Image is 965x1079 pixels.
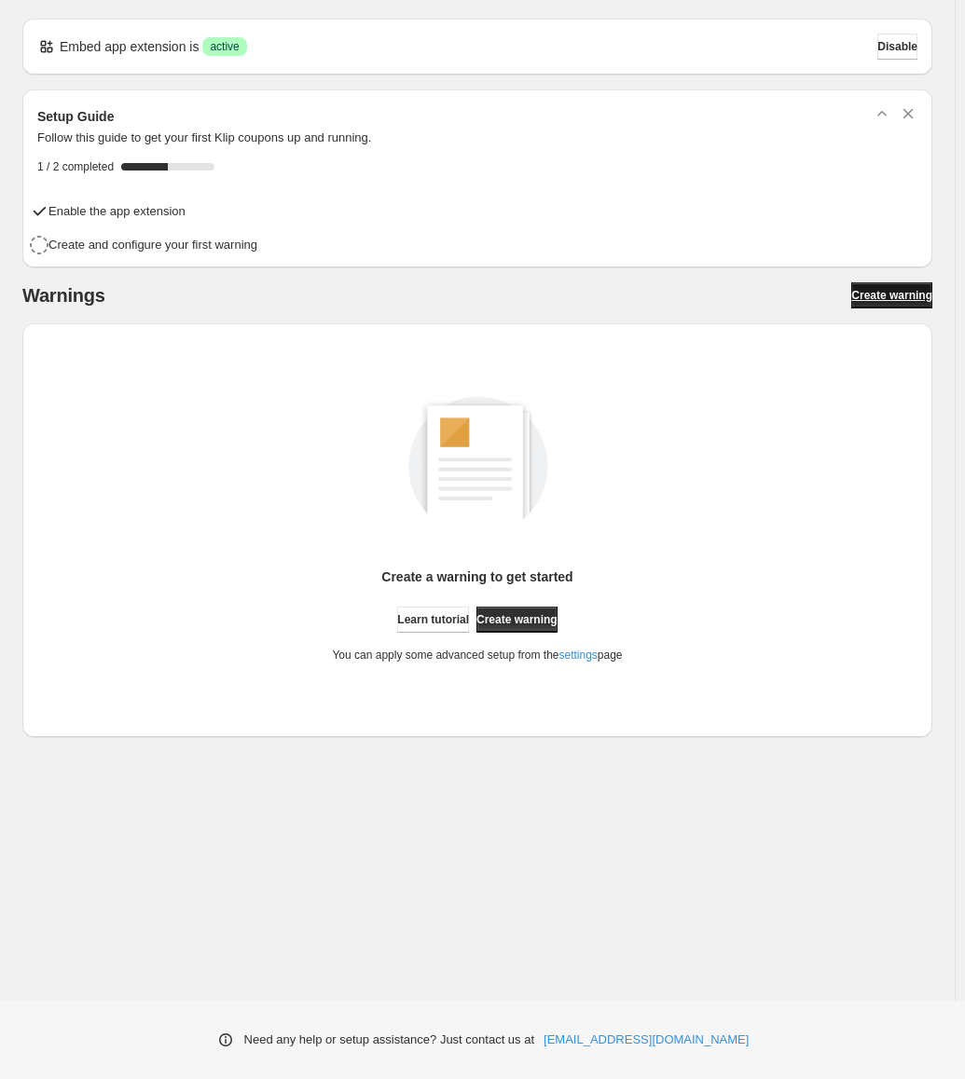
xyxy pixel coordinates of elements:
[877,34,917,60] button: Disable
[37,107,114,126] h3: Setup Guide
[476,612,558,627] span: Create warning
[851,282,932,308] a: Create warning
[37,129,917,147] p: Follow this guide to get your first Klip coupons up and running.
[60,37,199,56] p: Embed app extension is
[210,39,239,54] span: active
[476,607,558,633] a: Create warning
[558,649,597,662] a: settings
[22,284,105,307] h2: Warnings
[48,236,257,254] h4: Create and configure your first warning
[381,567,572,586] p: Create a warning to get started
[877,39,917,54] span: Disable
[851,288,932,303] span: Create warning
[48,202,186,221] h4: Enable the app extension
[332,648,622,662] p: You can apply some advanced setup from the page
[397,607,469,633] a: Learn tutorial
[544,1031,749,1049] a: [EMAIL_ADDRESS][DOMAIN_NAME]
[37,159,114,174] span: 1 / 2 completed
[397,612,469,627] span: Learn tutorial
